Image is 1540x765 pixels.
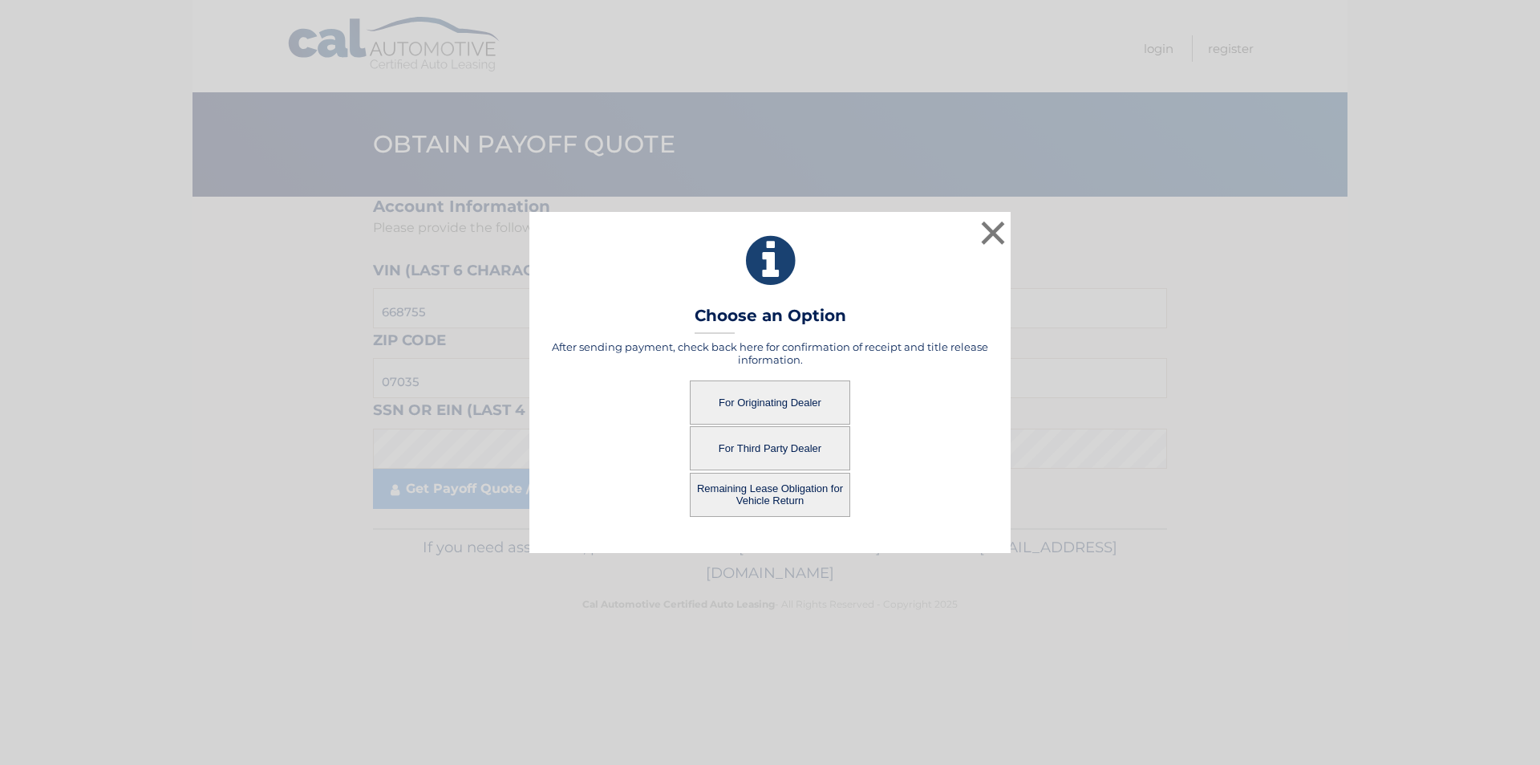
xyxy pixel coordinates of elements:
[549,340,991,366] h5: After sending payment, check back here for confirmation of receipt and title release information.
[977,217,1009,249] button: ×
[690,473,850,517] button: Remaining Lease Obligation for Vehicle Return
[690,380,850,425] button: For Originating Dealer
[690,426,850,470] button: For Third Party Dealer
[695,306,846,334] h3: Choose an Option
